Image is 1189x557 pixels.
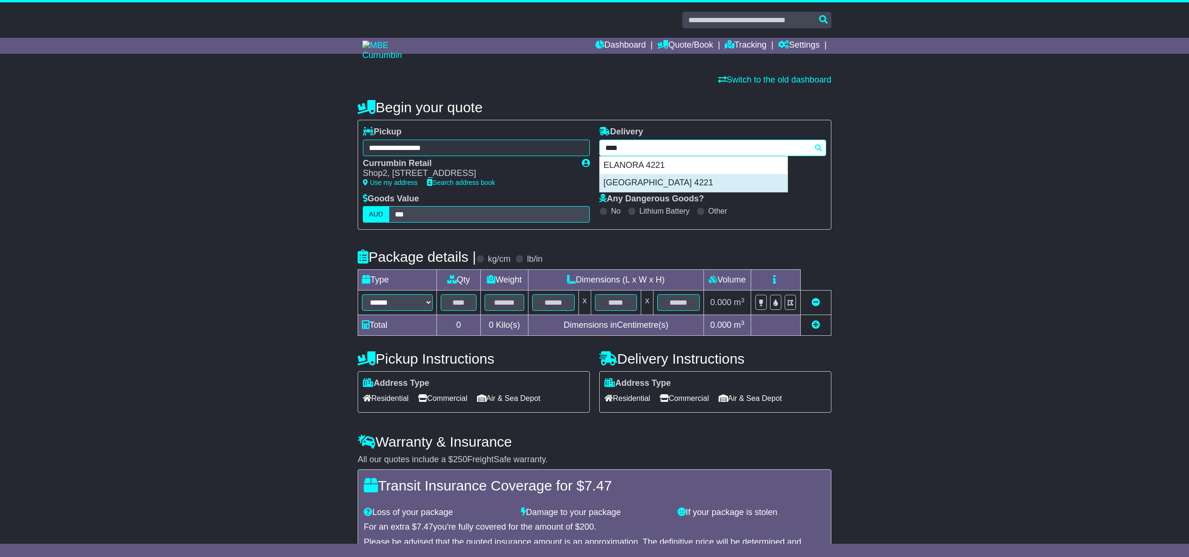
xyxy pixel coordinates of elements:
span: Commercial [660,391,709,406]
div: ELANORA 4221 [600,157,787,175]
span: 7.47 [584,478,611,493]
a: Switch to the old dashboard [718,75,831,84]
h4: Delivery Instructions [599,351,831,366]
span: 0.000 [710,320,731,330]
label: lb/in [527,254,543,265]
typeahead: Please provide city [599,140,826,156]
span: Commercial [418,391,467,406]
span: Air & Sea Depot [719,391,782,406]
div: Loss of your package [359,507,516,518]
span: m [734,298,745,307]
td: Kilo(s) [481,315,528,336]
label: Address Type [363,378,429,389]
a: Dashboard [595,38,646,54]
h4: Begin your quote [358,100,831,115]
td: 0 [437,315,481,336]
label: AUD [363,206,389,223]
h4: Pickup Instructions [358,351,590,366]
label: kg/cm [488,254,511,265]
td: Dimensions in Centimetre(s) [528,315,703,336]
sup: 3 [741,297,745,304]
a: Use my address [363,179,418,186]
label: No [611,207,620,216]
td: Dimensions (L x W x H) [528,270,703,291]
div: Currumbin Retail [363,158,572,169]
label: Goods Value [363,194,419,204]
td: Qty [437,270,481,291]
div: Shop2, [STREET_ADDRESS] [363,168,572,179]
div: Damage to your package [516,507,673,518]
div: [GEOGRAPHIC_DATA] 4221 [600,174,787,192]
label: Lithium Battery [639,207,690,216]
label: Pickup [363,127,402,137]
label: Any Dangerous Goods? [599,194,704,204]
td: x [578,291,591,315]
h4: Transit Insurance Coverage for $ [364,478,825,493]
label: Address Type [604,378,671,389]
td: Type [358,270,437,291]
div: All our quotes include a $ FreightSafe warranty. [358,455,831,465]
a: Quote/Book [657,38,713,54]
span: Residential [604,391,650,406]
a: Add new item [812,320,820,330]
sup: 3 [741,319,745,326]
td: Total [358,315,437,336]
td: x [641,291,653,315]
a: Settings [778,38,820,54]
span: Air & Sea Depot [477,391,541,406]
span: 250 [453,455,467,464]
td: Weight [481,270,528,291]
a: Search address book [427,179,495,186]
span: m [734,320,745,330]
h4: Package details | [358,249,476,265]
label: Other [708,207,727,216]
h4: Warranty & Insurance [358,434,831,449]
span: 0.000 [710,298,731,307]
a: Tracking [725,38,766,54]
div: If your package is stolen [673,507,830,518]
label: Delivery [599,127,643,137]
a: Remove this item [812,298,820,307]
span: 200 [580,522,594,532]
span: Residential [363,391,409,406]
div: For an extra $ you're fully covered for the amount of $ . [364,522,825,532]
span: 7.47 [417,522,433,532]
span: 0 [489,320,494,330]
td: Volume [703,270,751,291]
